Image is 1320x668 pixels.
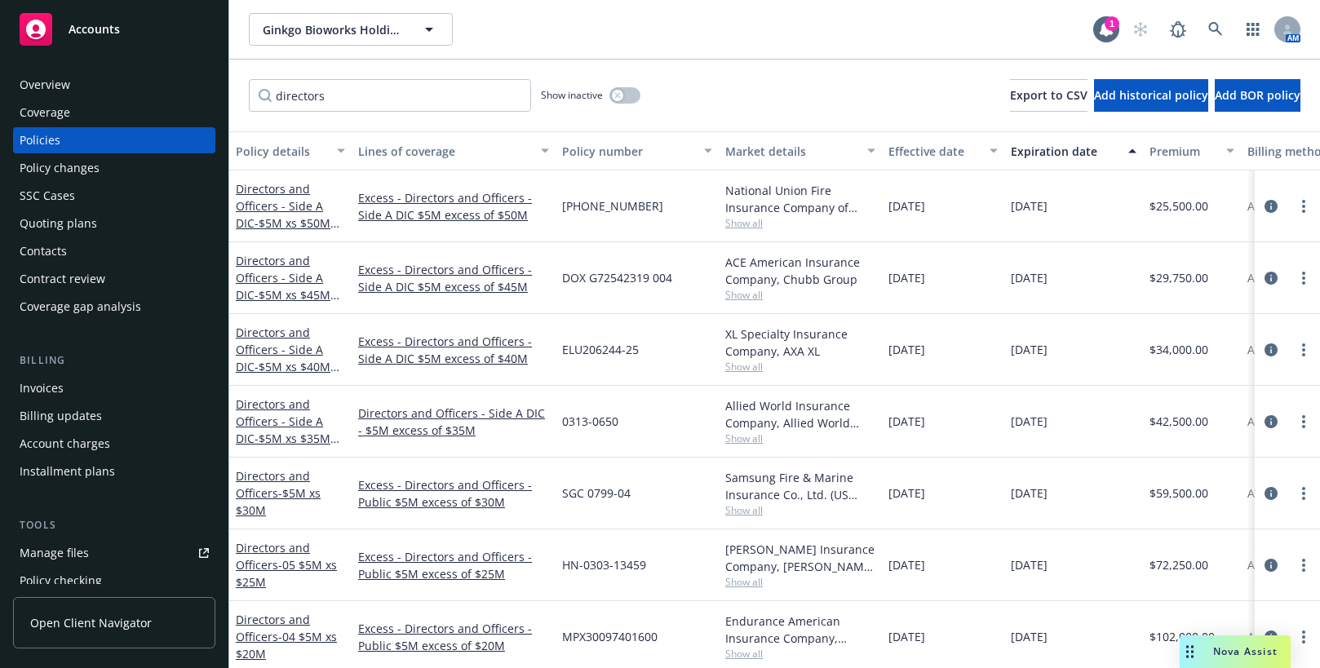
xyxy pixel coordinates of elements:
[1010,79,1087,112] button: Export to CSV
[1149,341,1208,358] span: $34,000.00
[725,431,875,445] span: Show all
[1105,16,1119,31] div: 1
[1149,556,1208,573] span: $72,250.00
[562,413,618,430] span: 0313-0650
[1011,413,1048,430] span: [DATE]
[1215,87,1300,103] span: Add BOR policy
[358,189,549,223] a: Excess - Directors and Officers - Side A DIC $5M excess of $50M
[888,413,925,430] span: [DATE]
[13,294,215,320] a: Coverage gap analysis
[20,266,105,292] div: Contract review
[888,484,925,502] span: [DATE]
[725,541,875,575] div: [PERSON_NAME] Insurance Company, [PERSON_NAME] Insurance Group
[1294,197,1313,216] a: more
[30,614,152,631] span: Open Client Navigator
[1094,79,1208,112] button: Add historical policy
[358,143,531,160] div: Lines of coverage
[1162,13,1194,46] a: Report a Bug
[20,127,60,153] div: Policies
[1180,635,1200,668] div: Drag to move
[358,405,549,439] a: Directors and Officers - Side A DIC - $5M excess of $35M
[13,238,215,264] a: Contacts
[13,183,215,209] a: SSC Cases
[882,131,1004,170] button: Effective date
[20,540,89,566] div: Manage files
[20,375,64,401] div: Invoices
[1261,484,1281,503] a: circleInformation
[1004,131,1143,170] button: Expiration date
[236,181,330,248] a: Directors and Officers - Side A DIC
[13,72,215,98] a: Overview
[20,403,102,429] div: Billing updates
[888,628,925,645] span: [DATE]
[249,79,531,112] input: Filter by keyword...
[562,269,672,286] span: DOX G72542319 004
[1011,269,1048,286] span: [DATE]
[725,503,875,517] span: Show all
[1011,556,1048,573] span: [DATE]
[236,629,337,661] span: - 04 $5M xs $20M
[1261,197,1281,216] a: circleInformation
[725,469,875,503] div: Samsung Fire & Marine Insurance Co., Ltd. (US Branch), Canopius Group Limited
[1237,13,1269,46] a: Switch app
[1261,555,1281,575] a: circleInformation
[1011,484,1048,502] span: [DATE]
[249,13,453,46] button: Ginkgo Bioworks Holdings, Inc.
[1149,197,1208,215] span: $25,500.00
[13,100,215,126] a: Coverage
[562,556,646,573] span: HN-0303-13459
[20,238,67,264] div: Contacts
[1294,484,1313,503] a: more
[358,476,549,511] a: Excess - Directors and Officers - Public $5M excess of $30M
[1294,268,1313,288] a: more
[725,182,875,216] div: National Union Fire Insurance Company of [GEOGRAPHIC_DATA], [GEOGRAPHIC_DATA], AIG
[1149,413,1208,430] span: $42,500.00
[1199,13,1232,46] a: Search
[725,360,875,374] span: Show all
[725,575,875,589] span: Show all
[20,72,70,98] div: Overview
[229,131,352,170] button: Policy details
[1011,197,1048,215] span: [DATE]
[236,325,330,392] a: Directors and Officers - Side A DIC
[1094,87,1208,103] span: Add historical policy
[1143,131,1241,170] button: Premium
[725,254,875,288] div: ACE American Insurance Company, Chubb Group
[1149,143,1216,160] div: Premium
[20,431,110,457] div: Account charges
[20,183,75,209] div: SSC Cases
[263,21,404,38] span: Ginkgo Bioworks Holdings, Inc.
[1294,340,1313,360] a: more
[236,540,337,590] a: Directors and Officers
[1149,269,1208,286] span: $29,750.00
[562,484,631,502] span: SGC 0799-04
[1261,340,1281,360] a: circleInformation
[358,261,549,295] a: Excess - Directors and Officers - Side A DIC $5M excess of $45M
[236,215,339,248] span: - $5M xs $50M Excess
[20,294,141,320] div: Coverage gap analysis
[236,359,339,392] span: - $5M xs $40M Excess
[556,131,719,170] button: Policy number
[20,210,97,237] div: Quoting plans
[13,7,215,52] a: Accounts
[888,556,925,573] span: [DATE]
[562,628,658,645] span: MPX30097401600
[725,397,875,431] div: Allied World Insurance Company, Allied World Assurance Company (AWAC)
[236,612,337,661] a: Directors and Officers
[888,341,925,358] span: [DATE]
[13,403,215,429] a: Billing updates
[236,485,321,518] span: - $5M xs $30M
[725,143,857,160] div: Market details
[13,266,215,292] a: Contract review
[13,458,215,484] a: Installment plans
[20,458,115,484] div: Installment plans
[1261,627,1281,647] a: circleInformation
[236,431,339,463] span: - $5M xs $35M Lead
[358,333,549,367] a: Excess - Directors and Officers - Side A DIC $5M excess of $40M
[236,143,327,160] div: Policy details
[888,197,925,215] span: [DATE]
[888,269,925,286] span: [DATE]
[13,540,215,566] a: Manage files
[1294,412,1313,431] a: more
[236,468,321,518] a: Directors and Officers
